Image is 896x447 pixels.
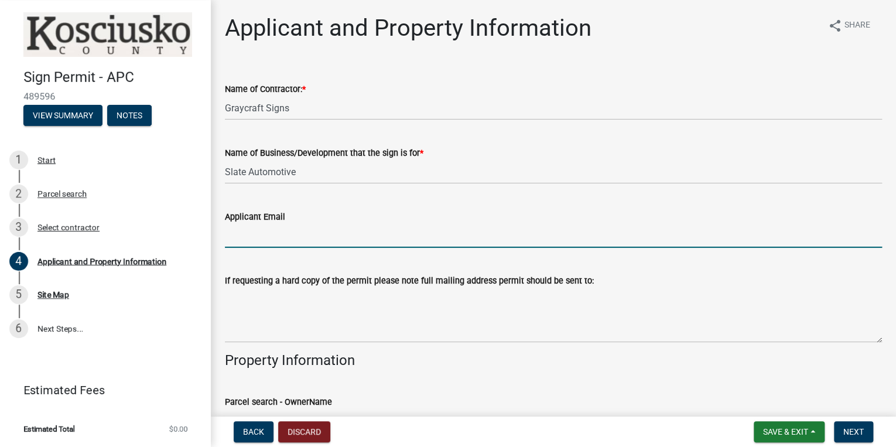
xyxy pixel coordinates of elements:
wm-modal-confirm: Notes [107,111,152,121]
i: share [828,19,842,33]
div: 5 [9,285,28,304]
wm-modal-confirm: Summary [23,111,102,121]
span: Estimated Total [23,425,75,433]
span: Share [844,19,870,33]
div: 1 [9,151,28,169]
div: Start [37,156,56,164]
div: Select contractor [37,223,100,231]
label: Name of Business/Development that the sign is for [225,149,423,158]
div: 3 [9,218,28,237]
label: Parcel search - OwnerName [225,398,332,407]
div: Parcel search [37,190,87,198]
button: shareShare [819,14,880,37]
div: 6 [9,319,28,338]
span: Back [243,427,264,436]
span: Next [843,427,864,436]
a: Estimated Fees [9,378,192,402]
img: Kosciusko County, Indiana [23,12,192,57]
button: Notes [107,105,152,126]
label: If requesting a hard copy of the permit please note full mailing address permit should be sent to: [225,277,594,285]
span: $0.00 [169,425,187,433]
h4: Sign Permit - APC [23,69,201,86]
h1: Applicant and Property Information [225,14,591,42]
button: Discard [278,421,330,442]
div: 2 [9,185,28,203]
button: View Summary [23,105,102,126]
span: Save & Exit [763,427,808,436]
label: Applicant Email [225,213,285,221]
button: Save & Exit [754,421,825,442]
div: Applicant and Property Information [37,257,166,265]
button: Next [834,421,873,442]
span: 489596 [23,91,187,102]
div: 4 [9,252,28,271]
label: Name of Contractor: [225,86,306,94]
div: Site Map [37,291,69,299]
h4: Property Information [225,352,882,369]
button: Back [234,421,273,442]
